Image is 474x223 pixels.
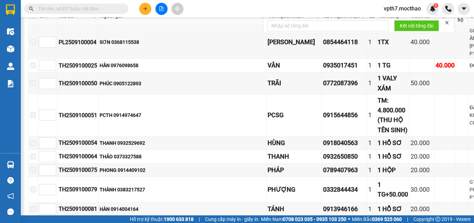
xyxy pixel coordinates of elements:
div: 0932650850 [323,152,366,161]
div: 40.000 [410,37,433,47]
div: 0918040563 [323,138,366,148]
div: 1 HỒ SƠ [378,204,408,214]
span: Miền Bắc [352,215,402,223]
td: VÂN [266,59,322,72]
td: 0789407963 [322,164,367,177]
button: plus [139,3,151,15]
div: 1 [368,152,375,161]
div: TH2509100075 [59,166,97,174]
td: HÙNG [266,136,322,150]
div: 20.000 [410,165,433,175]
div: TH2509100025 [59,61,97,70]
div: THANH [268,152,321,161]
div: HÀN 0914004164 [100,205,265,213]
span: ⚪️ [348,218,350,221]
div: PHÚC 0905122893 [100,80,265,87]
div: TM: 4.800.000 (THU HỘ TÊN SINH) [378,96,408,135]
div: TH2509100054 [59,138,97,147]
div: 0332844434 [323,185,366,194]
div: PHÁP [268,165,321,175]
div: PCTH 0914974647 [100,111,265,119]
span: plus [143,6,148,11]
span: close [445,20,449,25]
td: TÁNH [266,202,322,216]
div: THẢO 0373327588 [100,153,265,160]
td: TH2509100051 [58,95,99,136]
input: Nhập số tổng đài [267,20,389,31]
div: 1TX [378,37,408,47]
div: 1 [368,61,375,70]
div: 1 HỒ SƠ [378,138,408,148]
div: THÀNH 0383217527 [100,186,265,193]
div: 50.000 [410,78,433,88]
td: PCSG [266,95,322,136]
td: 0915644856 [322,95,367,136]
img: icon-new-feature [430,6,436,12]
div: HÙNG [268,138,321,148]
td: 0932650850 [322,150,367,164]
div: 1 HỒ SƠ [378,152,408,161]
div: TÁNH [268,204,321,214]
span: message [7,208,14,215]
td: 0772087396 [322,72,367,95]
span: Miền Nam [261,215,346,223]
span: Cung cấp máy in - giấy in: [205,215,259,223]
td: QUỲNH CHI [266,26,322,59]
div: 20.000 [410,152,433,161]
img: warehouse-icon [7,161,14,168]
div: 1 [368,165,375,175]
strong: 0708 023 035 - 0935 103 250 [283,216,346,222]
button: Kết nối tổng đài [394,20,439,31]
div: TH2509100079 [59,185,97,194]
div: TH2509100081 [59,205,97,213]
div: 1 [368,138,375,148]
td: PL2509100004 [58,26,99,59]
td: TH2509100054 [58,136,99,150]
input: Tìm tên, số ĐT hoặc mã đơn [38,5,120,13]
td: TH2509100064 [58,150,99,164]
span: aim [175,6,180,11]
div: 0854464118 [323,37,366,47]
span: vpth7.mocthao [378,4,426,13]
span: caret-down [461,6,467,12]
div: SƠN 0368115538 [100,38,265,46]
td: PHÁP [266,164,322,177]
img: warehouse-icon [7,28,14,35]
td: TH2509100075 [58,164,99,177]
span: | [199,215,200,223]
strong: 0369 525 060 [372,216,402,222]
div: 0915644856 [323,110,366,120]
td: TH2509100081 [58,202,99,216]
td: 0935017451 [322,59,367,72]
div: [PERSON_NAME] [268,37,321,47]
div: 1 TG+50.000 [378,180,408,200]
div: 20.000 [410,204,433,214]
td: TH2509100050 [58,72,99,95]
span: file-add [159,6,164,11]
div: PHƯỢNG [268,185,321,194]
div: 1 HỘP [378,165,408,175]
img: phone-icon [445,6,451,12]
div: VÂN [268,61,321,70]
div: 30.000 [410,185,433,194]
div: 1 VALY XÁM [378,73,408,93]
div: TRÃI [268,78,321,88]
div: HÂN 0976098658 [100,62,265,69]
span: Kết nối tổng đài [400,22,433,30]
div: 0913946166 [323,204,366,214]
div: 20.000 [410,138,433,148]
button: caret-down [458,3,470,15]
div: TH2509100064 [59,152,97,161]
span: search [29,6,34,11]
div: 1 [368,37,375,47]
div: 1 TG [378,61,408,70]
img: warehouse-icon [7,45,14,53]
img: logo-vxr [6,5,15,15]
td: 0918040563 [322,136,367,150]
div: TH2509100050 [59,79,97,88]
div: THANH 0932529692 [100,139,265,147]
sup: 1 [433,3,438,8]
span: copyright [435,217,440,222]
div: PHONG 0914409102 [100,166,265,174]
td: PHƯỢNG [266,177,322,202]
